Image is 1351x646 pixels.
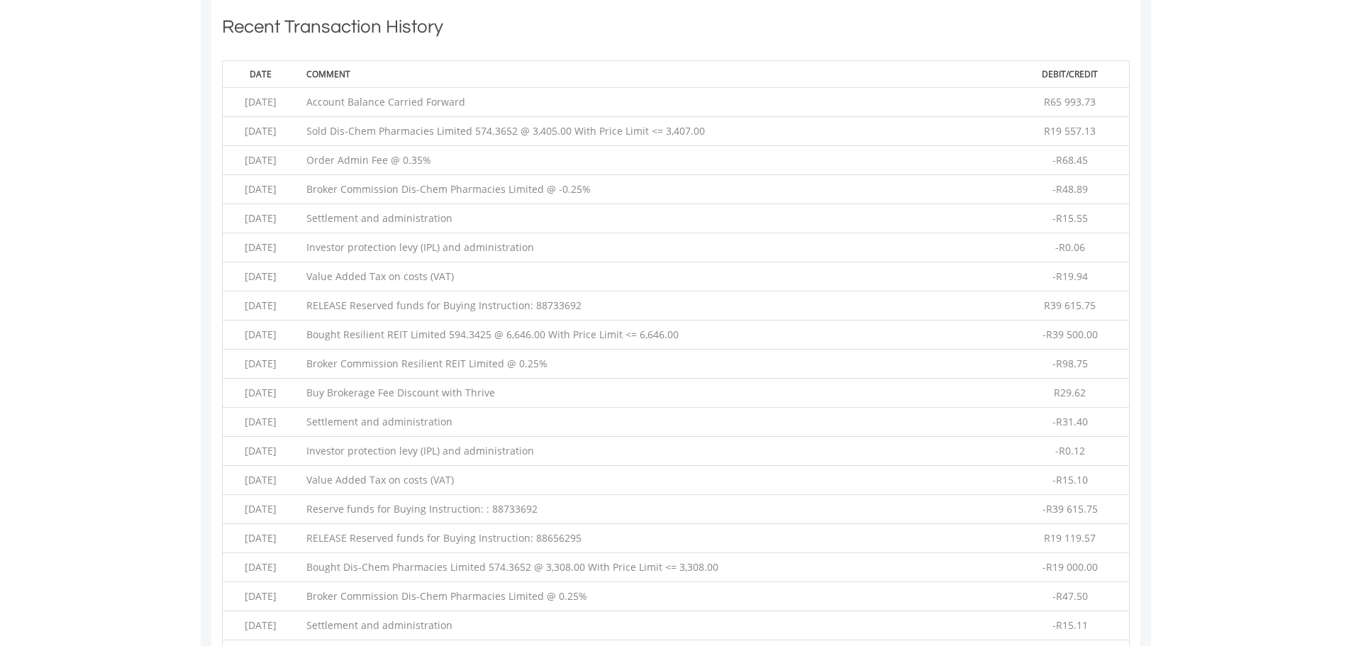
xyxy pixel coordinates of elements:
td: [DATE] [222,88,299,117]
td: [DATE] [222,437,299,466]
td: Sold Dis-Chem Pharmacies Limited 574.3652 @ 3,405.00 With Price Limit <= 3,407.00 [299,117,1011,146]
span: -R15.10 [1052,473,1088,486]
span: R19 557.13 [1044,124,1096,138]
td: [DATE] [222,175,299,204]
span: -R48.89 [1052,182,1088,196]
td: [DATE] [222,262,299,291]
th: Date [222,60,299,87]
td: [DATE] [222,204,299,233]
h1: Recent Transaction History [222,14,1130,46]
span: -R68.45 [1052,153,1088,167]
td: Settlement and administration [299,204,1011,233]
td: Settlement and administration [299,611,1011,640]
td: Value Added Tax on costs (VAT) [299,262,1011,291]
td: [DATE] [222,379,299,408]
td: Reserve funds for Buying Instruction: : 88733692 [299,495,1011,524]
td: Value Added Tax on costs (VAT) [299,466,1011,495]
td: [DATE] [222,582,299,611]
td: [DATE] [222,408,299,437]
span: -R15.11 [1052,618,1088,632]
td: [DATE] [222,117,299,146]
span: -R19.94 [1052,269,1088,283]
td: Broker Commission Resilient REIT Limited @ 0.25% [299,350,1011,379]
td: [DATE] [222,233,299,262]
td: Bought Dis-Chem Pharmacies Limited 574.3652 @ 3,308.00 With Price Limit <= 3,308.00 [299,553,1011,582]
td: Broker Commission Dis-Chem Pharmacies Limited @ 0.25% [299,582,1011,611]
td: Order Admin Fee @ 0.35% [299,146,1011,175]
td: Account Balance Carried Forward [299,88,1011,117]
td: Bought Resilient REIT Limited 594.3425 @ 6,646.00 With Price Limit <= 6,646.00 [299,321,1011,350]
td: [DATE] [222,466,299,495]
span: R39 615.75 [1044,299,1096,312]
th: Debit/Credit [1011,60,1129,87]
td: Broker Commission Dis-Chem Pharmacies Limited @ -0.25% [299,175,1011,204]
th: Comment [299,60,1011,87]
td: [DATE] [222,146,299,175]
td: [DATE] [222,291,299,321]
span: -R0.06 [1055,240,1085,254]
span: -R0.12 [1055,444,1085,457]
td: Investor protection levy (IPL) and administration [299,437,1011,466]
td: [DATE] [222,524,299,553]
span: -R15.55 [1052,211,1088,225]
td: Investor protection levy (IPL) and administration [299,233,1011,262]
span: R65 993.73 [1044,95,1096,108]
span: -R39 500.00 [1043,328,1098,341]
td: RELEASE Reserved funds for Buying Instruction: 88733692 [299,291,1011,321]
td: [DATE] [222,611,299,640]
td: Buy Brokerage Fee Discount with Thrive [299,379,1011,408]
td: RELEASE Reserved funds for Buying Instruction: 88656295 [299,524,1011,553]
span: -R19 000.00 [1043,560,1098,574]
span: -R39 615.75 [1043,502,1098,516]
td: [DATE] [222,350,299,379]
td: [DATE] [222,553,299,582]
span: -R31.40 [1052,415,1088,428]
span: -R98.75 [1052,357,1088,370]
td: [DATE] [222,321,299,350]
td: [DATE] [222,495,299,524]
span: R19 119.57 [1044,531,1096,545]
td: Settlement and administration [299,408,1011,437]
span: -R47.50 [1052,589,1088,603]
span: R29.62 [1054,386,1086,399]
